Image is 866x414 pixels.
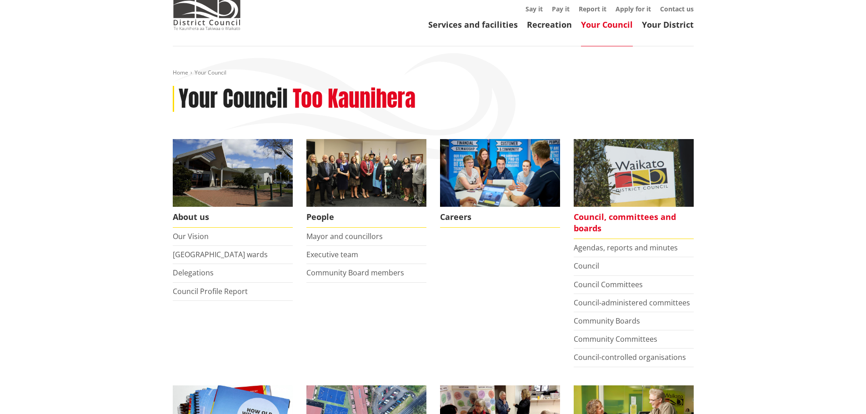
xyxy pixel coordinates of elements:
[527,19,572,30] a: Recreation
[173,249,268,259] a: [GEOGRAPHIC_DATA] wards
[306,207,426,228] span: People
[440,139,560,207] img: Office staff in meeting - Career page
[173,231,209,241] a: Our Vision
[579,5,606,13] a: Report it
[574,139,694,207] img: Waikato-District-Council-sign
[824,376,857,409] iframe: Messenger Launcher
[574,298,690,308] a: Council-administered committees
[440,207,560,228] span: Careers
[660,5,694,13] a: Contact us
[306,139,426,207] img: 2022 Council
[581,19,633,30] a: Your Council
[306,249,358,259] a: Executive team
[574,139,694,239] a: Waikato-District-Council-sign Council, committees and boards
[642,19,694,30] a: Your District
[526,5,543,13] a: Say it
[574,243,678,253] a: Agendas, reports and minutes
[195,69,226,76] span: Your Council
[574,334,657,344] a: Community Committees
[574,316,640,326] a: Community Boards
[173,286,248,296] a: Council Profile Report
[306,231,383,241] a: Mayor and councillors
[574,207,694,239] span: Council, committees and boards
[173,268,214,278] a: Delegations
[173,69,694,77] nav: breadcrumb
[173,207,293,228] span: About us
[428,19,518,30] a: Services and facilities
[173,139,293,207] img: WDC Building 0015
[173,69,188,76] a: Home
[574,261,599,271] a: Council
[574,352,686,362] a: Council-controlled organisations
[179,86,288,112] h1: Your Council
[440,139,560,228] a: Careers
[306,268,404,278] a: Community Board members
[306,139,426,228] a: 2022 Council People
[616,5,651,13] a: Apply for it
[173,139,293,228] a: WDC Building 0015 About us
[574,279,643,289] a: Council Committees
[552,5,570,13] a: Pay it
[293,86,415,112] h2: Too Kaunihera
